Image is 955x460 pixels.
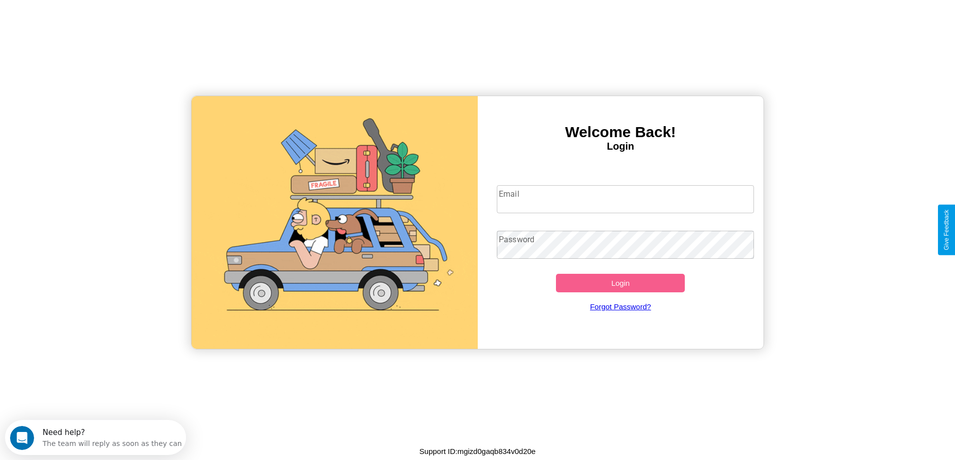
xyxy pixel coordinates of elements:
h3: Welcome Back! [478,124,764,141]
iframe: Intercom live chat discovery launcher [5,420,186,455]
div: The team will reply as soon as they can [38,17,177,27]
iframe: Intercom live chat [10,426,34,450]
button: Login [556,274,685,292]
img: gif [192,96,478,349]
div: Open Intercom Messenger [4,4,186,32]
h4: Login [478,141,764,152]
div: Need help? [38,9,177,17]
a: Forgot Password? [492,292,749,321]
p: Support ID: mgizd0gaqb834v0d20e [420,444,536,458]
div: Give Feedback [943,210,950,250]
